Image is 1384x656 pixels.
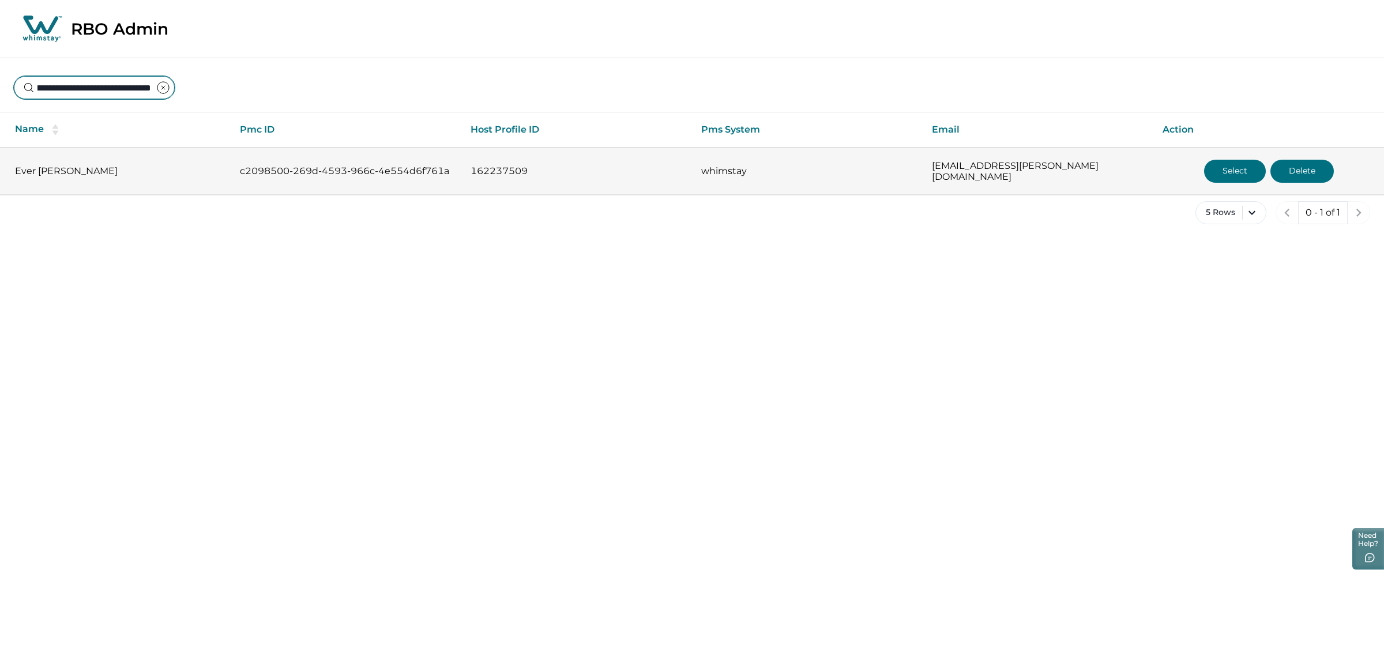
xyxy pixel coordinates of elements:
th: Host Profile ID [461,112,692,148]
button: clear input [152,76,175,99]
button: sorting [44,124,67,135]
button: previous page [1276,201,1299,224]
p: 162237509 [471,165,683,177]
button: next page [1347,201,1370,224]
button: 0 - 1 of 1 [1298,201,1348,224]
p: whimstay [701,165,913,177]
th: Pmc ID [231,112,461,148]
p: [EMAIL_ADDRESS][PERSON_NAME][DOMAIN_NAME] [932,160,1144,183]
p: Ever [PERSON_NAME] [15,165,221,177]
button: Select [1204,160,1266,183]
th: Email [923,112,1153,148]
th: Action [1153,112,1384,148]
p: RBO Admin [71,19,168,39]
button: Delete [1270,160,1334,183]
button: 5 Rows [1195,201,1266,224]
th: Pms System [692,112,923,148]
p: 0 - 1 of 1 [1306,207,1340,218]
p: c2098500-269d-4593-966c-4e554d6f761a [240,165,452,177]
